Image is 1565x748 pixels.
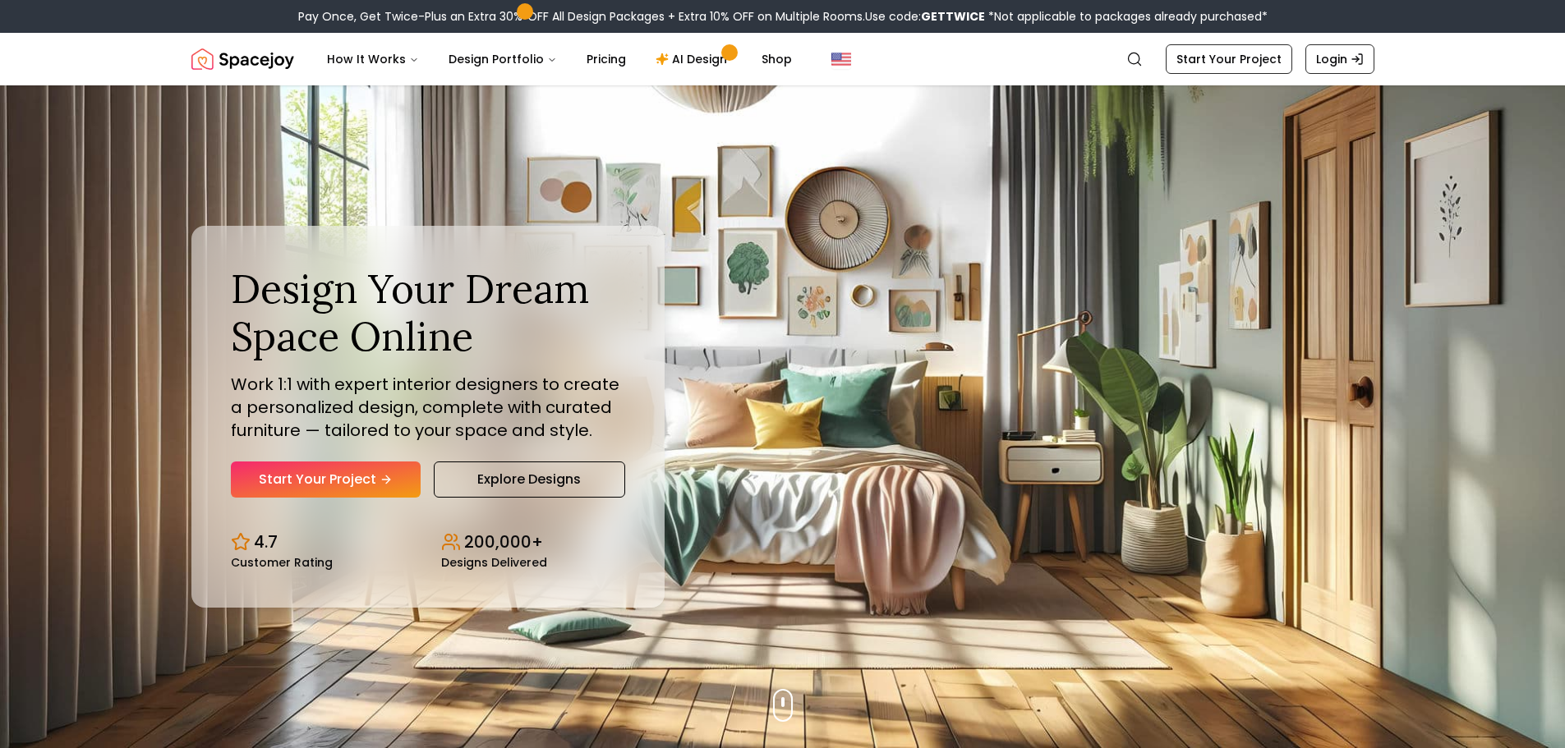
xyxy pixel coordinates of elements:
[314,43,805,76] nav: Main
[865,8,985,25] span: Use code:
[435,43,570,76] button: Design Portfolio
[231,461,421,498] a: Start Your Project
[1305,44,1374,74] a: Login
[1166,44,1292,74] a: Start Your Project
[985,8,1268,25] span: *Not applicable to packages already purchased*
[434,461,625,498] a: Explore Designs
[831,49,851,69] img: United States
[231,265,625,360] h1: Design Your Dream Space Online
[254,530,278,553] p: 4.7
[573,43,639,76] a: Pricing
[314,43,432,76] button: How It Works
[464,530,543,553] p: 200,000+
[921,8,985,25] b: GETTWICE
[748,43,805,76] a: Shop
[231,517,625,568] div: Design stats
[441,557,547,568] small: Designs Delivered
[231,373,625,442] p: Work 1:1 with expert interior designers to create a personalized design, complete with curated fu...
[231,557,333,568] small: Customer Rating
[642,43,745,76] a: AI Design
[191,33,1374,85] nav: Global
[191,43,294,76] a: Spacejoy
[298,8,1268,25] div: Pay Once, Get Twice-Plus an Extra 30% OFF All Design Packages + Extra 10% OFF on Multiple Rooms.
[191,43,294,76] img: Spacejoy Logo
